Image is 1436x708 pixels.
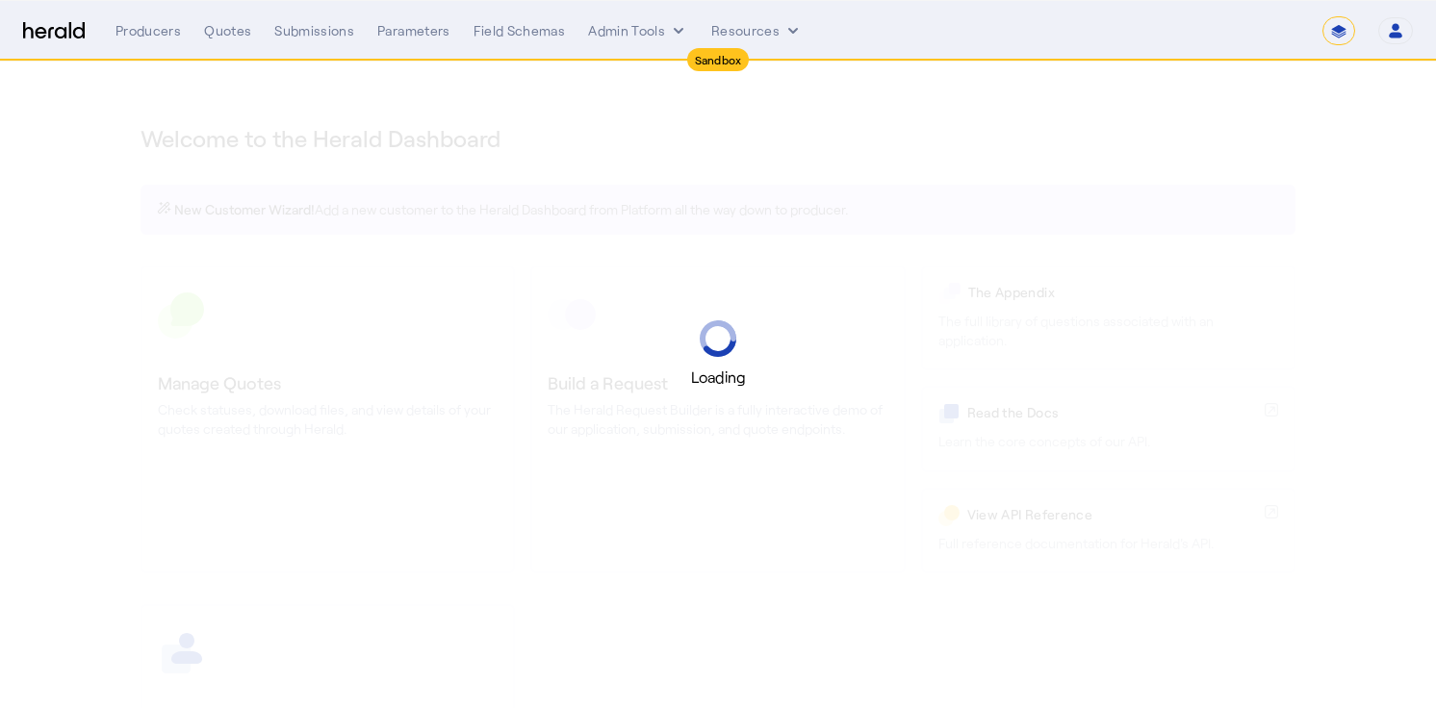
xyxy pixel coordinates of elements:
[687,48,750,71] div: Sandbox
[474,21,566,40] div: Field Schemas
[204,21,251,40] div: Quotes
[711,21,803,40] button: Resources dropdown menu
[23,22,85,40] img: Herald Logo
[377,21,450,40] div: Parameters
[588,21,688,40] button: internal dropdown menu
[274,21,354,40] div: Submissions
[115,21,181,40] div: Producers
